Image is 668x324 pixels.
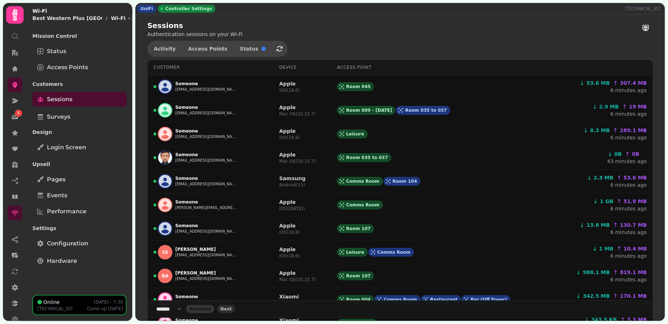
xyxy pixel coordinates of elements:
a: Sessions [32,92,127,107]
p: Xiaomi [279,293,305,300]
p: Mission Control [32,29,127,43]
button: [PERSON_NAME][EMAIL_ADDRESS][DOMAIN_NAME] [175,205,237,211]
span: [DATE] [108,306,123,311]
span: MB [636,175,647,181]
p: Someone [175,294,237,300]
span: Login screen [47,143,86,152]
span: Status [240,46,259,51]
button: [EMAIL_ADDRESS][DOMAIN_NAME] [175,158,237,163]
button: [EMAIL_ADDRESS][DOMAIN_NAME] [175,300,237,305]
button: [EMAIL_ADDRESS][DOMAIN_NAME] [175,134,237,140]
a: Hardware [32,254,127,268]
button: [EMAIL_ADDRESS][DOMAIN_NAME] [175,181,237,187]
span: Pages [47,175,65,184]
span: MB [636,80,647,86]
p: Mac OS ( 10.15.7 ) [279,277,316,282]
span: SS [162,250,168,255]
p: [PERSON_NAME] [175,270,237,276]
span: Surveys [47,112,70,121]
a: 6 minutes ago [610,111,647,117]
span: 3.3 [627,316,647,323]
span: 53.6 [587,79,610,87]
span: Room 107 [346,226,371,232]
span: 10.4 [624,245,647,252]
a: 43 minutes ago [607,158,647,164]
button: Online[DATE] - 7:39[TECHNICAL_ID]Came up[DATE] [32,295,127,315]
span: Room 035 to 037 [405,107,447,113]
span: MB [599,293,610,299]
a: Status [32,44,127,59]
a: 6 minutes ago [610,277,647,282]
p: Apple [279,80,300,87]
span: Comms Room [346,178,380,184]
span: 0B [615,151,622,157]
span: Came up [87,306,107,311]
img: aHR0cHM6Ly93d3cuZ3JhdmF0YXIuY29tL2F2YXRhci9kZTJiYmU3ZDU3MzA1NmRlMjY3MzdmZWMyYzQ0OWQ5ND9zPTE1MCZkP... [158,151,172,165]
p: Settings [32,222,127,235]
p: Samsung [279,175,305,182]
button: Activity [148,42,181,56]
span: MB [599,127,610,133]
button: back [186,305,214,313]
span: Controller Settings [165,6,212,12]
nav: Pagination [147,300,653,318]
p: [DATE] - 7:39 [94,299,123,305]
p: iOS ( 18.6 ) [279,253,300,259]
span: Comms Room [384,297,417,303]
button: [EMAIL_ADDRESS][DOMAIN_NAME] [175,276,237,282]
a: Pages [32,172,127,187]
p: Someone [175,175,237,181]
span: 1 [600,198,613,205]
span: 19 [629,103,647,110]
a: Performance [32,204,127,219]
a: 6 minutes ago [610,182,647,188]
span: Room 107 [346,273,371,279]
span: 289.1 [620,127,647,134]
p: Someone [175,223,237,229]
p: Authentication sessions on your Wi-Fi [147,31,243,38]
a: 6 minutes ago [610,229,647,235]
span: 343.5 [591,316,617,323]
h2: Sessions [147,20,243,31]
span: MB [599,222,610,228]
span: 130.7 [620,221,647,229]
p: Apple [279,151,316,158]
span: MB [636,293,647,299]
span: Room 009 - [DATE] [346,107,392,113]
span: KB [607,317,617,323]
span: BA [162,273,168,278]
span: Hardware [47,257,77,265]
p: Customers [32,78,127,91]
button: [EMAIL_ADDRESS][DOMAIN_NAME] [175,252,237,258]
span: 819.1 [620,269,647,276]
span: Bar (Off Foyer) [471,297,507,303]
span: MB [636,269,647,275]
p: Android ( 15 ) [279,182,305,188]
p: Upsell [32,158,127,171]
p: Apple [279,222,300,229]
p: Online [43,299,60,306]
p: Best Western Plus [GEOGRAPHIC_DATA] - 83418 [32,15,102,22]
p: Design [32,126,127,139]
button: [EMAIL_ADDRESS][DOMAIN_NAME] [175,110,237,116]
p: Apple [279,104,316,111]
a: Events [32,188,127,203]
span: MB [608,104,619,110]
button: [EMAIL_ADDRESS][DOMAIN_NAME] [175,229,237,234]
span: Leisure [346,131,364,137]
span: 1 [17,111,20,116]
a: 6 minutes ago [610,87,647,93]
span: Access Points [47,63,88,72]
span: 988.1 [583,269,610,276]
span: Events [47,191,67,200]
span: MB [636,198,647,204]
span: Activity [154,46,176,51]
span: 1 [599,245,613,252]
span: Room 045 [346,84,371,90]
span: 13.8 [587,221,610,229]
p: Apple [279,246,300,253]
span: MB [636,222,647,228]
p: Someone [175,128,237,134]
a: 6 minutes ago [610,253,647,259]
span: Room 004 [346,297,371,303]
